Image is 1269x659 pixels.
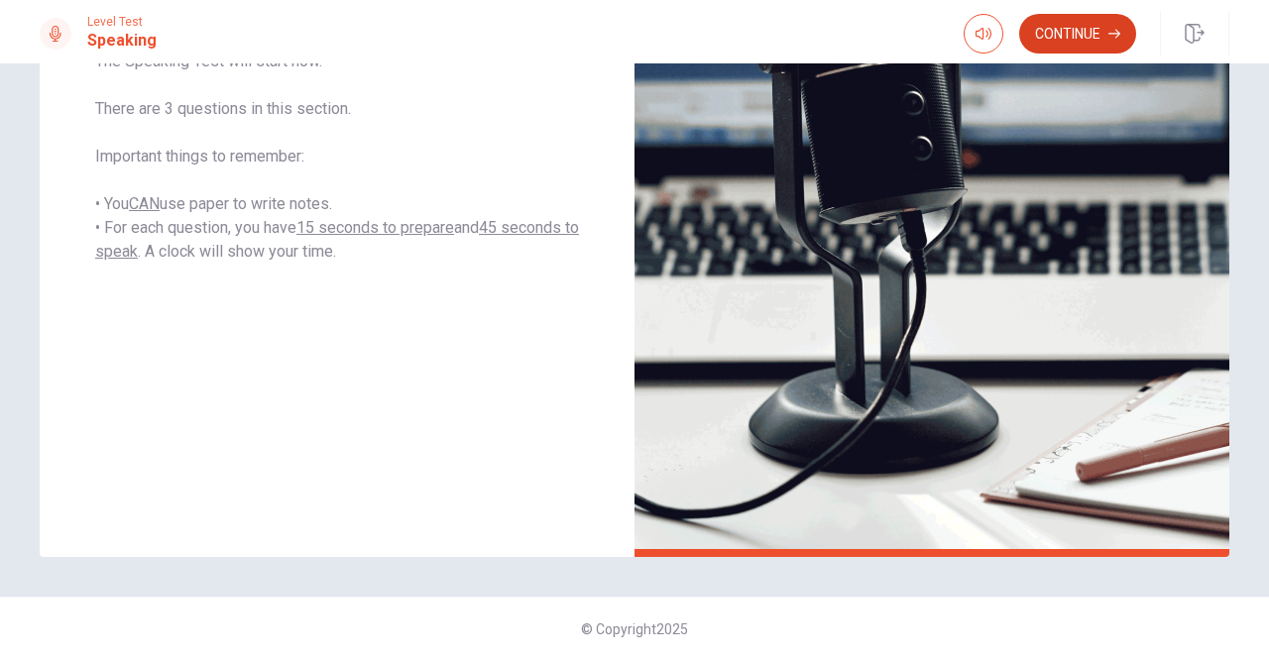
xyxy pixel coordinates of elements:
u: 15 seconds to prepare [296,218,454,237]
h1: Speaking [87,29,157,53]
span: Level Test [87,15,157,29]
span: The Speaking Test will start now. There are 3 questions in this section. Important things to reme... [95,50,579,264]
span: © Copyright 2025 [581,621,688,637]
button: Continue [1019,14,1136,54]
u: CAN [129,194,160,213]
